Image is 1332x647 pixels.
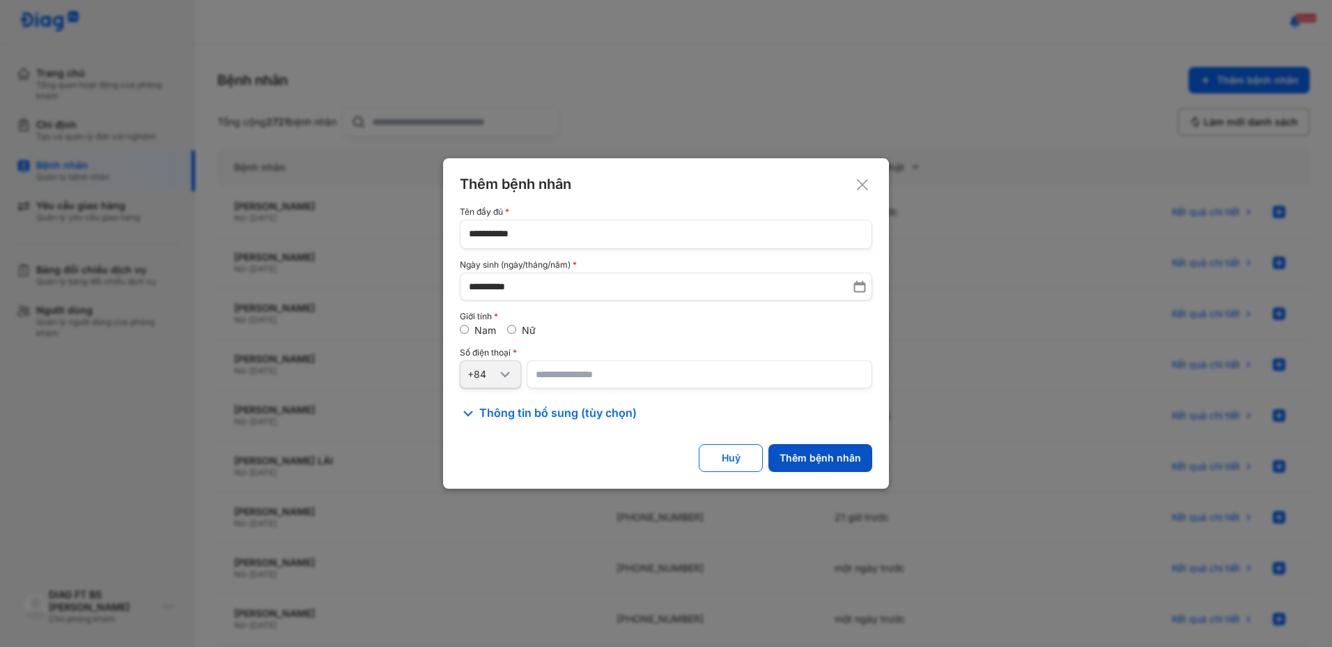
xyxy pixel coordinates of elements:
[460,175,872,193] div: Thêm bệnh nhân
[768,444,872,472] button: Thêm bệnh nhân
[474,324,496,336] label: Nam
[460,260,872,270] div: Ngày sinh (ngày/tháng/năm)
[467,368,497,381] div: +84
[522,324,536,336] label: Nữ
[699,444,763,472] button: Huỷ
[460,207,872,217] div: Tên đầy đủ
[479,405,637,422] span: Thông tin bổ sung (tùy chọn)
[780,452,861,464] div: Thêm bệnh nhân
[460,348,872,358] div: Số điện thoại
[460,312,872,321] div: Giới tính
